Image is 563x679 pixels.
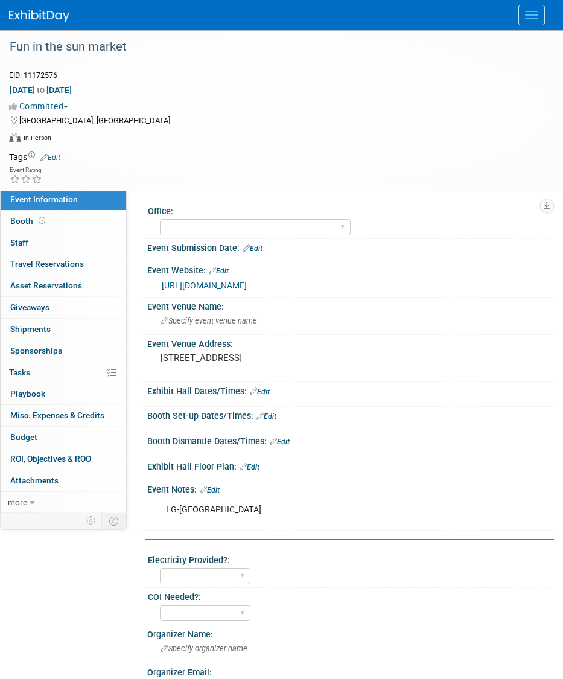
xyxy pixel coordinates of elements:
a: Edit [209,267,229,275]
a: Misc. Expenses & Credits [1,405,126,426]
div: Event Venue Name: [147,298,554,313]
div: Organizer Name: [147,625,554,640]
span: Budget [10,432,37,442]
img: Format-Inperson.png [9,133,21,142]
a: more [1,492,126,513]
span: Asset Reservations [10,281,82,290]
div: Event Rating [10,167,42,173]
span: Staff [10,238,28,247]
a: Staff [1,232,126,253]
span: Booth not reserved yet [36,216,48,225]
span: Specify event venue name [161,316,257,325]
a: [URL][DOMAIN_NAME] [162,281,247,290]
div: Exhibit Hall Dates/Times: [147,382,554,398]
a: Tasks [1,362,126,383]
a: Travel Reservations [1,253,126,275]
span: Event Information [10,194,78,204]
a: Edit [243,244,262,253]
a: Sponsorships [1,340,126,362]
span: ROI, Objectives & ROO [10,454,91,464]
span: to [35,85,46,95]
div: Booth Dismantle Dates/Times: [147,432,554,448]
div: LG-[GEOGRAPHIC_DATA] [157,498,532,522]
a: Edit [270,438,290,446]
span: [DATE] [DATE] [9,84,72,95]
div: Organizer Email: [147,663,554,678]
div: Event Format [9,131,548,149]
img: ExhibitDay [9,10,69,22]
span: Shipments [10,324,51,334]
a: Budget [1,427,126,448]
a: Edit [256,412,276,421]
div: Electricity Provided?: [148,551,549,566]
span: Tasks [9,368,30,377]
div: Event Website: [147,261,554,277]
td: Toggle Event Tabs [102,513,127,529]
div: Office: [148,202,549,217]
a: Edit [40,153,60,162]
div: Event Notes: [147,480,554,496]
a: Edit [200,486,220,494]
div: Booth Set-up Dates/Times: [147,407,554,422]
div: Fun in the sun market [5,36,539,58]
a: Asset Reservations [1,275,126,296]
span: Travel Reservations [10,259,84,269]
a: Shipments [1,319,126,340]
button: Menu [518,5,545,25]
a: Edit [250,387,270,396]
div: Exhibit Hall Floor Plan: [147,457,554,473]
button: Committed [9,100,73,112]
span: more [8,497,27,507]
span: Attachments [10,476,59,485]
div: Event Venue Address: [147,335,554,350]
a: Attachments [1,470,126,491]
pre: [STREET_ADDRESS] [161,352,541,363]
a: Edit [240,463,259,471]
span: Specify organizer name [161,644,247,653]
span: Event ID: 11172576 [9,71,57,80]
td: Personalize Event Tab Strip [81,513,102,529]
a: Giveaways [1,297,126,318]
span: [GEOGRAPHIC_DATA], [GEOGRAPHIC_DATA] [19,116,170,125]
td: Tags [9,151,60,163]
a: ROI, Objectives & ROO [1,448,126,470]
div: Event Submission Date: [147,239,554,255]
div: In-Person [23,133,51,142]
span: Booth [10,216,48,226]
div: COI Needed?: [148,588,549,603]
span: Misc. Expenses & Credits [10,410,104,420]
span: Playbook [10,389,45,398]
a: Event Information [1,189,126,210]
a: Playbook [1,383,126,404]
a: Booth [1,211,126,232]
span: Giveaways [10,302,49,312]
span: Sponsorships [10,346,62,355]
